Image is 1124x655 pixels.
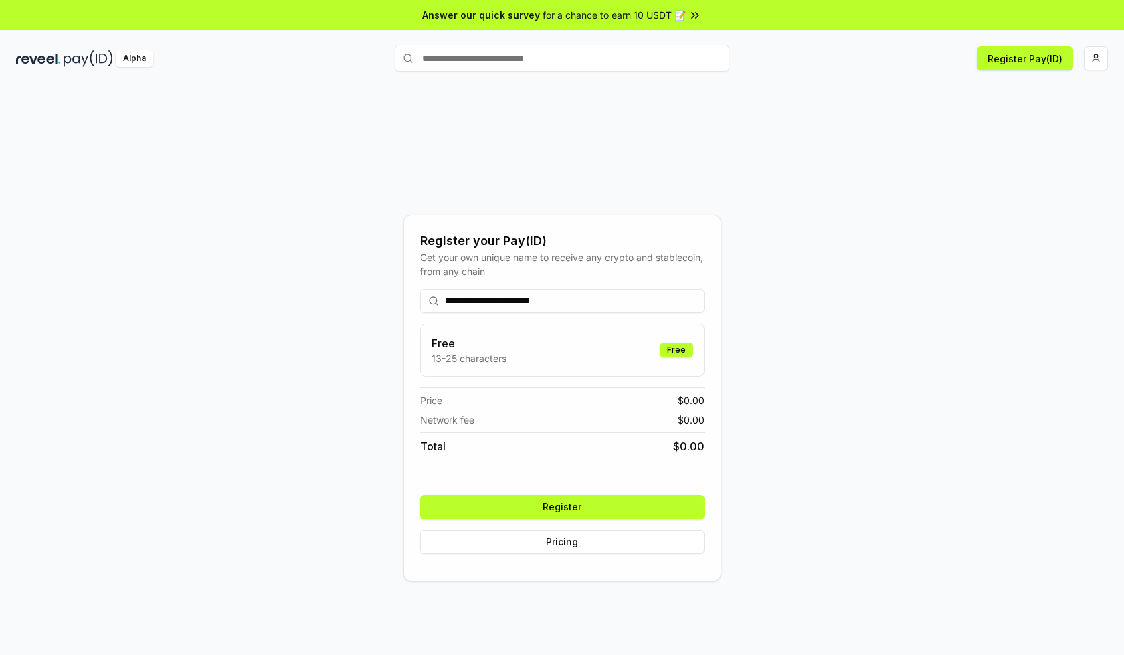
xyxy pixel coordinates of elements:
div: Get your own unique name to receive any crypto and stablecoin, from any chain [420,250,705,278]
div: Alpha [116,50,153,67]
p: 13-25 characters [432,351,506,365]
span: $ 0.00 [678,393,705,407]
img: pay_id [64,50,113,67]
button: Register [420,495,705,519]
span: $ 0.00 [678,413,705,427]
button: Register Pay(ID) [977,46,1073,70]
span: Total [420,438,446,454]
h3: Free [432,335,506,351]
span: Network fee [420,413,474,427]
span: Price [420,393,442,407]
div: Register your Pay(ID) [420,231,705,250]
button: Pricing [420,530,705,554]
span: for a chance to earn 10 USDT 📝 [543,8,686,22]
div: Free [660,343,693,357]
span: $ 0.00 [673,438,705,454]
span: Answer our quick survey [422,8,540,22]
img: reveel_dark [16,50,61,67]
